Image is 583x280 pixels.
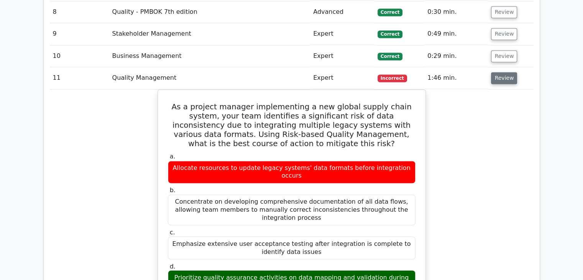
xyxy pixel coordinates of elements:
[168,161,415,184] div: Allocate resources to update legacy systems' data formats before integration occurs
[167,102,416,148] h5: As a project manager implementing a new global supply chain system, your team identifies a signif...
[424,1,488,23] td: 0:30 min.
[168,236,415,259] div: Emphasize extensive user acceptance testing after integration is complete to identify data issues
[170,262,176,270] span: d.
[109,67,310,89] td: Quality Management
[50,67,109,89] td: 11
[310,67,374,89] td: Expert
[50,45,109,67] td: 10
[378,74,407,82] span: Incorrect
[109,1,310,23] td: Quality - PMBOK 7th edition
[424,67,488,89] td: 1:46 min.
[310,23,374,45] td: Expert
[310,1,374,23] td: Advanced
[50,23,109,45] td: 9
[50,1,109,23] td: 8
[378,30,402,38] span: Correct
[378,53,402,60] span: Correct
[424,45,488,67] td: 0:29 min.
[491,72,517,84] button: Review
[170,228,175,236] span: c.
[170,153,176,160] span: a.
[491,28,517,40] button: Review
[109,45,310,67] td: Business Management
[109,23,310,45] td: Stakeholder Management
[310,45,374,67] td: Expert
[378,8,402,16] span: Correct
[168,194,415,225] div: Concentrate on developing comprehensive documentation of all data flows, allowing team members to...
[170,186,176,194] span: b.
[424,23,488,45] td: 0:49 min.
[491,6,517,18] button: Review
[491,50,517,62] button: Review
